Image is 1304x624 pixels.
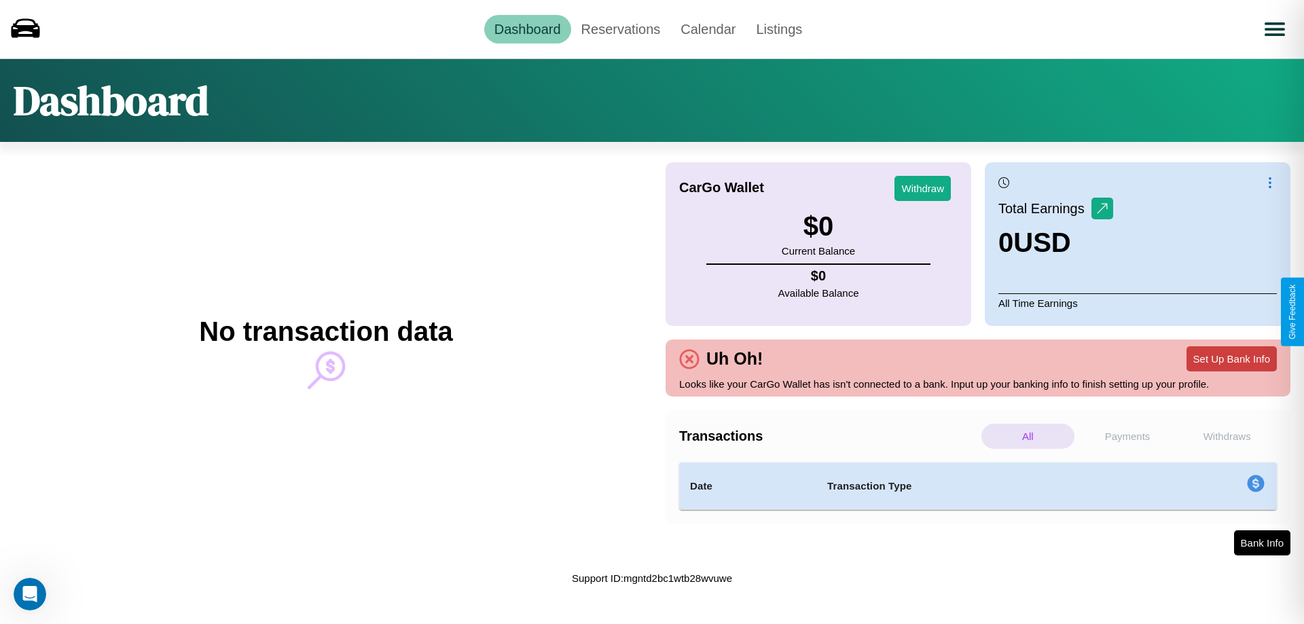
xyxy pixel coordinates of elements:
[571,15,671,43] a: Reservations
[1234,530,1290,555] button: Bank Info
[484,15,571,43] a: Dashboard
[778,268,859,284] h4: $ 0
[782,211,855,242] h3: $ 0
[690,478,805,494] h4: Date
[679,428,978,444] h4: Transactions
[1180,424,1273,449] p: Withdraws
[14,578,46,610] iframe: Intercom live chat
[1187,346,1277,371] button: Set Up Bank Info
[746,15,812,43] a: Listings
[778,284,859,302] p: Available Balance
[679,375,1277,393] p: Looks like your CarGo Wallet has isn't connected to a bank. Input up your banking info to finish ...
[998,196,1091,221] p: Total Earnings
[1256,10,1294,48] button: Open menu
[14,73,209,128] h1: Dashboard
[981,424,1074,449] p: All
[1288,285,1297,339] div: Give Feedback
[998,227,1113,258] h3: 0 USD
[827,478,1136,494] h4: Transaction Type
[679,180,764,196] h4: CarGo Wallet
[782,242,855,260] p: Current Balance
[1081,424,1174,449] p: Payments
[572,569,732,587] p: Support ID: mgntd2bc1wtb28wvuwe
[670,15,746,43] a: Calendar
[679,462,1277,510] table: simple table
[199,316,452,347] h2: No transaction data
[894,176,951,201] button: Withdraw
[700,349,769,369] h4: Uh Oh!
[998,293,1277,312] p: All Time Earnings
